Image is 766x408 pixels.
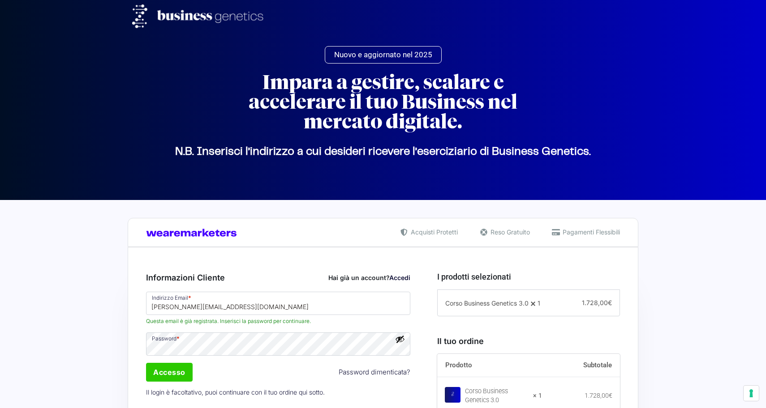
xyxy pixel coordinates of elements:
[533,391,542,400] strong: × 1
[328,273,410,282] div: Hai già un account?
[325,46,442,64] a: Nuovo e aggiornato nel 2025
[389,274,410,281] a: Accedi
[437,271,620,283] h3: I prodotti selezionati
[488,227,530,237] span: Reso Gratuito
[334,51,432,59] span: Nuovo e aggiornato nel 2025
[560,227,620,237] span: Pagamenti Flessibili
[608,299,612,306] span: €
[582,299,612,306] span: 1.728,00
[146,292,410,315] input: Indirizzo Email *
[222,72,544,132] h2: Impara a gestire, scalare e accelerare il tuo Business nel mercato digitale.
[395,334,405,344] button: Mostra password
[437,335,620,347] h3: Il tuo ordine
[409,227,458,237] span: Acquisti Protetti
[339,367,410,378] a: Password dimenticata?
[585,392,612,399] bdi: 1.728,00
[609,392,612,399] span: €
[143,383,413,401] p: Il login è facoltativo, puoi continuare con il tuo ordine qui sotto.
[437,354,542,377] th: Prodotto
[146,272,410,284] h3: Informazioni Cliente
[538,299,540,307] span: 1
[744,386,759,401] button: Le tue preferenze relative al consenso per le tecnologie di tracciamento
[445,299,529,307] span: Corso Business Genetics 3.0
[7,373,34,400] iframe: Customerly Messenger Launcher
[542,354,620,377] th: Subtotale
[445,387,460,403] img: Corso Business Genetics 3.0
[146,363,193,382] input: Accesso
[146,317,410,325] span: Questa email è già registrata. Inserisci la password per continuare.
[465,387,528,405] div: Corso Business Genetics 3.0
